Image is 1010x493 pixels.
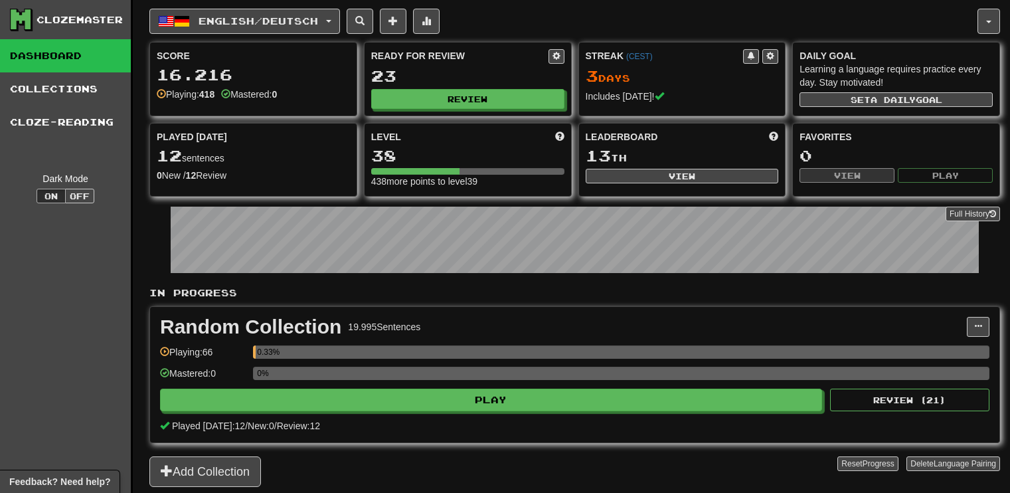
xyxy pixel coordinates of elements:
[347,9,373,34] button: Search sentences
[157,130,227,144] span: Played [DATE]
[586,68,779,85] div: Day s
[934,459,996,468] span: Language Pairing
[272,89,277,100] strong: 0
[898,168,993,183] button: Play
[199,15,318,27] span: English / Deutsch
[149,286,1000,300] p: In Progress
[586,49,744,62] div: Streak
[199,89,214,100] strong: 418
[9,475,110,488] span: Open feedback widget
[157,49,350,62] div: Score
[380,9,406,34] button: Add sentence to collection
[37,13,123,27] div: Clozemaster
[149,456,261,487] button: Add Collection
[871,95,916,104] span: a daily
[946,207,1000,221] a: Full History
[248,421,274,431] span: New: 0
[800,168,894,183] button: View
[348,320,420,334] div: 19.995 Sentences
[586,169,779,183] button: View
[157,169,350,182] div: New / Review
[586,66,598,85] span: 3
[160,345,246,367] div: Playing: 66
[371,175,564,188] div: 438 more points to level 39
[149,9,340,34] button: English/Deutsch
[586,130,658,144] span: Leaderboard
[800,92,993,107] button: Seta dailygoal
[586,148,779,165] div: th
[274,421,277,431] span: /
[586,90,779,103] div: Includes [DATE]!
[863,459,894,468] span: Progress
[626,52,653,61] a: (CEST)
[800,49,993,62] div: Daily Goal
[245,421,248,431] span: /
[157,146,182,165] span: 12
[37,189,66,203] button: On
[157,148,350,165] div: sentences
[371,89,564,109] button: Review
[800,62,993,89] div: Learning a language requires practice every day. Stay motivated!
[555,130,564,144] span: Score more points to level up
[157,66,350,83] div: 16.216
[371,49,548,62] div: Ready for Review
[837,456,898,471] button: ResetProgress
[160,367,246,389] div: Mastered: 0
[186,170,197,181] strong: 12
[830,389,989,411] button: Review (21)
[172,421,245,431] span: Played [DATE]: 12
[800,148,993,164] div: 0
[906,456,1000,471] button: DeleteLanguage Pairing
[371,148,564,164] div: 38
[371,130,401,144] span: Level
[10,172,121,185] div: Dark Mode
[157,88,214,101] div: Playing:
[157,170,162,181] strong: 0
[277,421,320,431] span: Review: 12
[160,389,822,411] button: Play
[221,88,277,101] div: Mastered:
[65,189,94,203] button: Off
[769,130,778,144] span: This week in points, UTC
[160,317,341,337] div: Random Collection
[413,9,440,34] button: More stats
[371,68,564,84] div: 23
[800,130,993,144] div: Favorites
[586,146,611,165] span: 13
